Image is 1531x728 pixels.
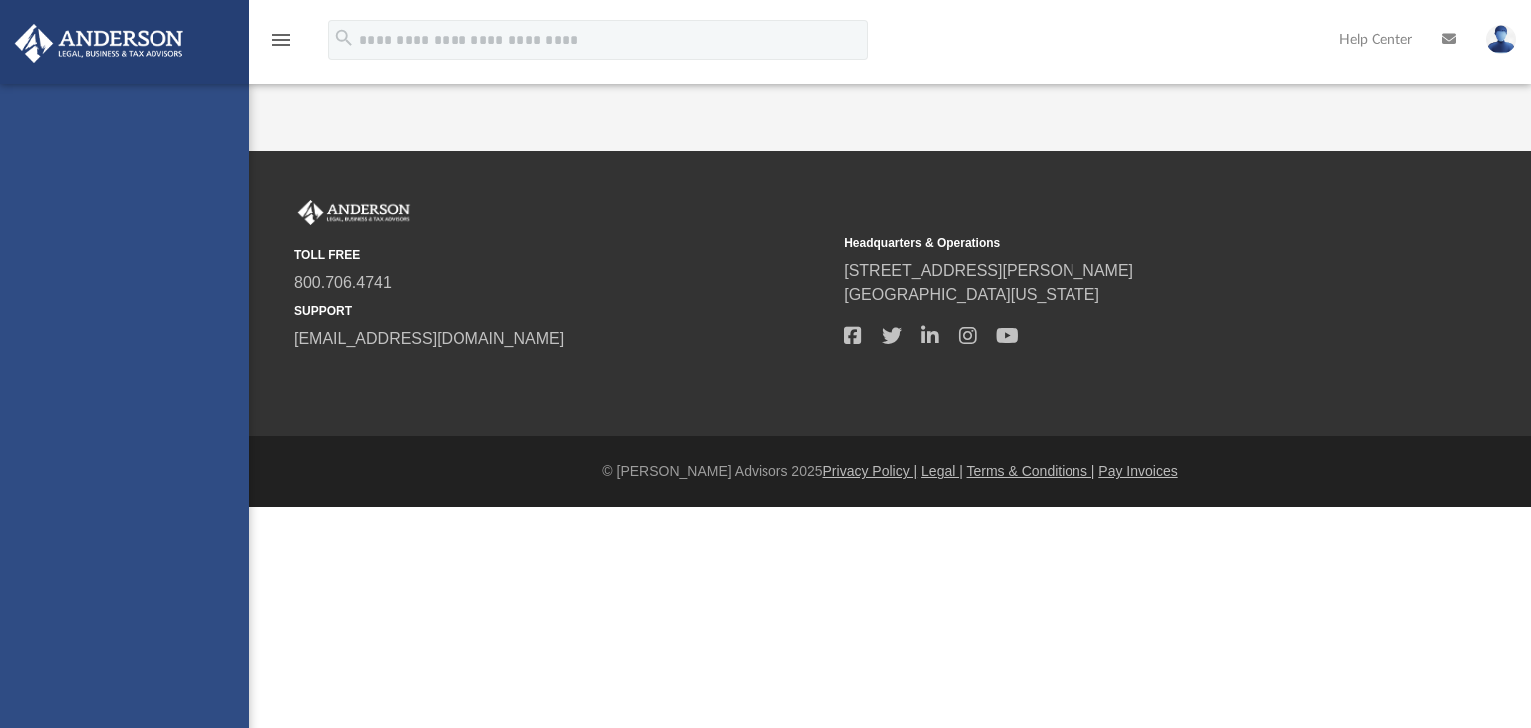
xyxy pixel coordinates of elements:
[844,262,1133,279] a: [STREET_ADDRESS][PERSON_NAME]
[1486,25,1516,54] img: User Pic
[333,27,355,49] i: search
[844,234,1380,252] small: Headquarters & Operations
[294,330,564,347] a: [EMAIL_ADDRESS][DOMAIN_NAME]
[844,286,1099,303] a: [GEOGRAPHIC_DATA][US_STATE]
[294,200,414,226] img: Anderson Advisors Platinum Portal
[921,463,963,479] a: Legal |
[269,38,293,52] a: menu
[967,463,1095,479] a: Terms & Conditions |
[269,28,293,52] i: menu
[249,461,1531,482] div: © [PERSON_NAME] Advisors 2025
[294,302,830,320] small: SUPPORT
[823,463,918,479] a: Privacy Policy |
[1098,463,1177,479] a: Pay Invoices
[294,246,830,264] small: TOLL FREE
[9,24,189,63] img: Anderson Advisors Platinum Portal
[294,274,392,291] a: 800.706.4741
